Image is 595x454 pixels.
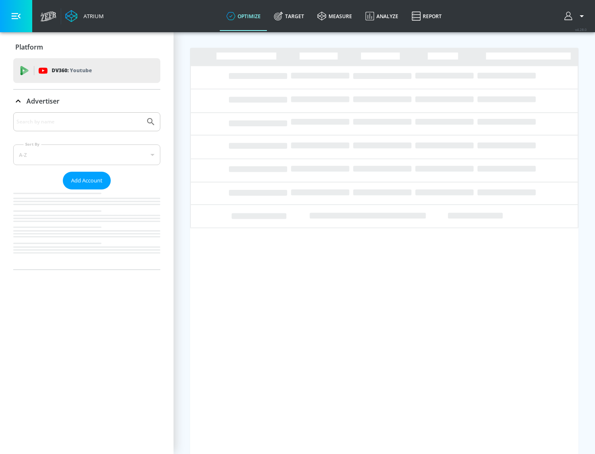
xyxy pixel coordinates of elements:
div: Atrium [80,12,104,20]
div: Platform [13,35,160,59]
a: Analyze [359,1,405,31]
p: DV360: [52,66,92,75]
span: Add Account [71,176,102,185]
button: Add Account [63,172,111,189]
div: DV360: Youtube [13,58,160,83]
a: optimize [220,1,267,31]
a: Target [267,1,311,31]
p: Youtube [70,66,92,75]
p: Advertiser [26,97,59,106]
div: Advertiser [13,112,160,270]
div: Advertiser [13,90,160,113]
span: v 4.28.0 [575,27,587,32]
input: Search by name [17,116,142,127]
label: Sort By [24,142,41,147]
p: Platform [15,43,43,52]
a: measure [311,1,359,31]
div: A-Z [13,144,160,165]
a: Report [405,1,448,31]
nav: list of Advertiser [13,189,160,270]
a: Atrium [65,10,104,22]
